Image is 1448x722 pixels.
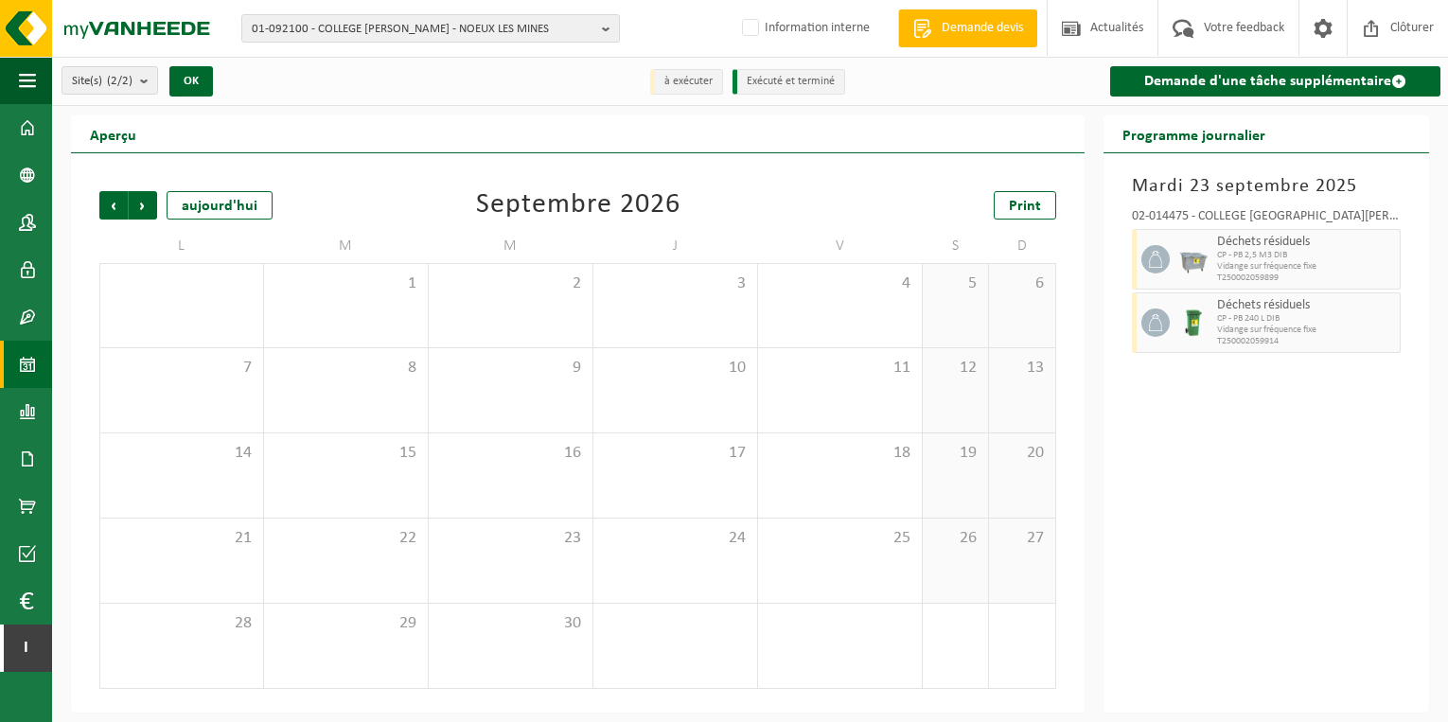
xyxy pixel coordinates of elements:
[768,528,912,549] span: 25
[932,273,980,294] span: 5
[274,273,418,294] span: 1
[994,191,1056,220] a: Print
[1132,172,1401,201] h3: Mardi 23 septembre 2025
[110,528,254,549] span: 21
[768,273,912,294] span: 4
[438,443,583,464] span: 16
[932,358,980,379] span: 12
[1179,308,1208,337] img: WB-0240-HPE-GN-01
[129,191,157,220] span: Suivant
[1132,210,1401,229] div: 02-014475 - COLLEGE [GEOGRAPHIC_DATA][PERSON_NAME] - NOEUX LES MINES
[110,443,254,464] span: 14
[99,229,264,263] td: L
[274,613,418,634] span: 29
[1009,199,1041,214] span: Print
[429,229,593,263] td: M
[898,9,1037,47] a: Demande devis
[768,443,912,464] span: 18
[167,191,273,220] div: aujourd'hui
[1217,261,1395,273] span: Vidange sur fréquence fixe
[1217,313,1395,325] span: CP - PB 240 L DIB
[99,191,128,220] span: Précédent
[998,443,1046,464] span: 20
[252,15,594,44] span: 01-092100 - COLLEGE [PERSON_NAME] - NOEUX LES MINES
[738,14,870,43] label: Information interne
[438,528,583,549] span: 23
[438,358,583,379] span: 9
[274,443,418,464] span: 15
[438,273,583,294] span: 2
[1217,336,1395,347] span: T250002059914
[1110,66,1440,97] a: Demande d'une tâche supplémentaire
[1217,273,1395,284] span: T250002059899
[107,75,132,87] count: (2/2)
[274,528,418,549] span: 22
[603,443,748,464] span: 17
[768,358,912,379] span: 11
[1179,245,1208,273] img: WB-2500-GAL-GY-01
[989,229,1056,263] td: D
[932,443,980,464] span: 19
[110,358,254,379] span: 7
[733,69,845,95] li: Exécuté et terminé
[998,358,1046,379] span: 13
[1217,325,1395,336] span: Vidange sur fréquence fixe
[476,191,680,220] div: Septembre 2026
[241,14,620,43] button: 01-092100 - COLLEGE [PERSON_NAME] - NOEUX LES MINES
[1217,250,1395,261] span: CP - PB 2,5 M3 DIB
[923,229,990,263] td: S
[1217,298,1395,313] span: Déchets résiduels
[603,528,748,549] span: 24
[71,115,155,152] h2: Aperçu
[998,273,1046,294] span: 6
[19,625,33,672] span: I
[1104,115,1284,152] h2: Programme journalier
[438,613,583,634] span: 30
[758,229,923,263] td: V
[603,273,748,294] span: 3
[264,229,429,263] td: M
[110,613,254,634] span: 28
[72,67,132,96] span: Site(s)
[932,528,980,549] span: 26
[998,528,1046,549] span: 27
[937,19,1028,38] span: Demande devis
[62,66,158,95] button: Site(s)(2/2)
[1217,235,1395,250] span: Déchets résiduels
[603,358,748,379] span: 10
[169,66,213,97] button: OK
[593,229,758,263] td: J
[650,69,723,95] li: à exécuter
[274,358,418,379] span: 8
